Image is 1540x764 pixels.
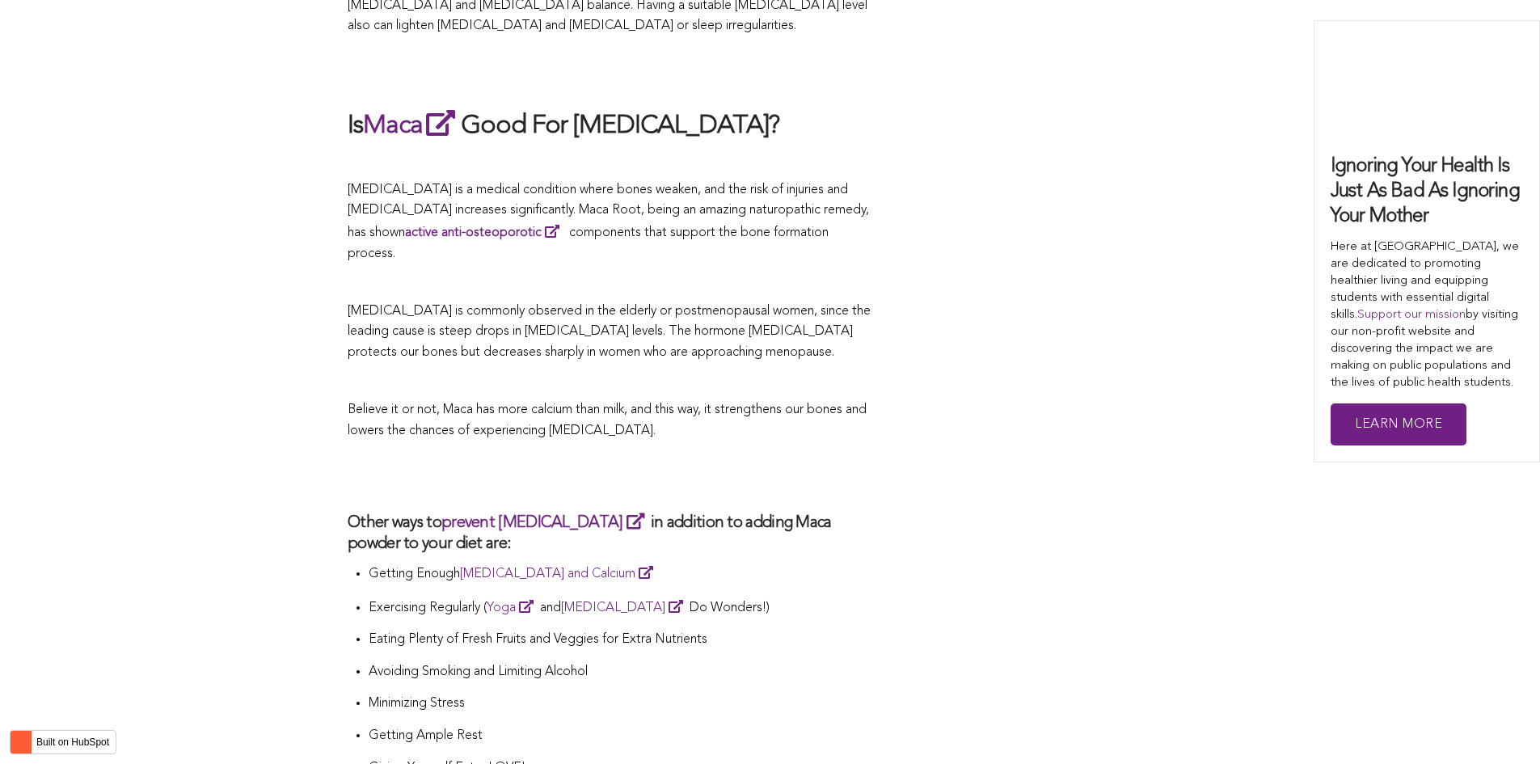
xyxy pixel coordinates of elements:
[460,568,660,580] a: [MEDICAL_DATA] and Calcium
[348,184,869,260] span: [MEDICAL_DATA] is a medical condition where bones weaken, and the risk of injuries and [MEDICAL_D...
[348,107,873,144] h2: Is Good For [MEDICAL_DATA]?
[369,597,873,619] p: Exercising Regularly ( and Do Wonders!)
[369,662,873,683] p: Avoiding Smoking and Limiting Alcohol
[348,403,867,437] span: Believe it or not, Maca has more calcium than milk, and this way, it strengthens our bones and lo...
[348,511,873,555] h3: Other ways to in addition to adding Maca powder to your diet are:
[1459,686,1540,764] iframe: Chat Widget
[441,515,651,531] a: prevent [MEDICAL_DATA]
[369,726,873,747] p: Getting Ample Rest
[10,730,116,754] button: Built on HubSpot
[561,601,690,614] a: [MEDICAL_DATA]
[348,305,871,359] span: [MEDICAL_DATA] is commonly observed in the elderly or postmenopausal women, since the leading cau...
[11,732,30,752] img: HubSpot sprocket logo
[369,630,873,651] p: Eating Plenty of Fresh Fruits and Veggies for Extra Nutrients
[369,694,873,715] p: Minimizing Stress
[405,226,566,239] a: active anti-osteoporotic
[1331,403,1466,446] a: Learn More
[369,563,873,585] p: Getting Enough
[487,601,540,614] a: Yoga
[363,113,461,139] a: Maca
[30,732,116,753] label: Built on HubSpot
